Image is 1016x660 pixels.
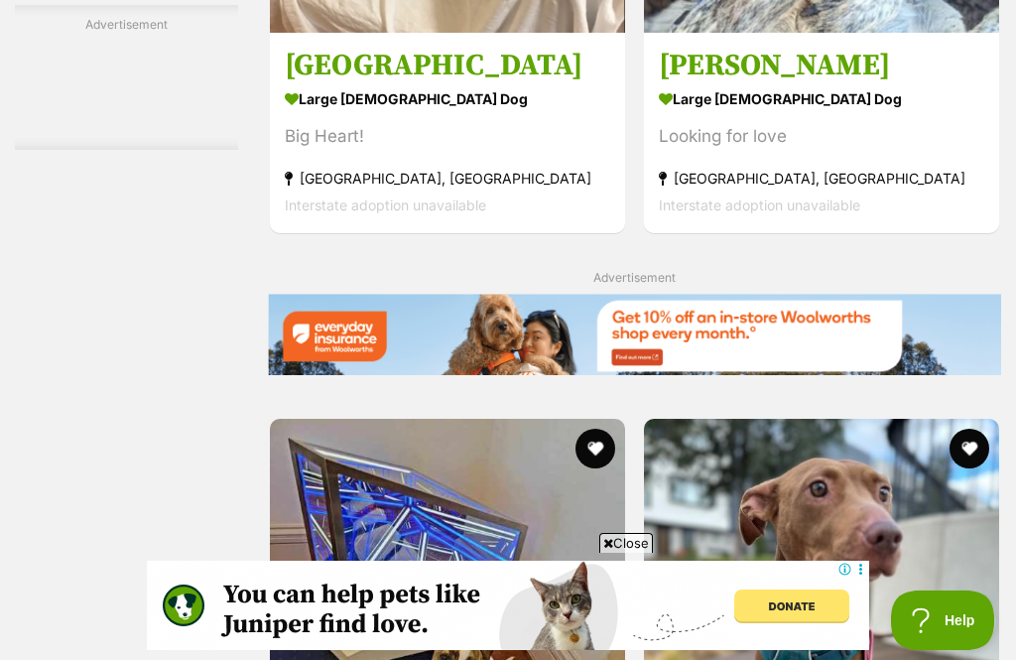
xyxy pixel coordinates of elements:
[285,85,610,114] strong: large [DEMOGRAPHIC_DATA] Dog
[659,48,984,85] h3: [PERSON_NAME]
[891,591,996,650] iframe: Help Scout Beacon - Open
[15,5,238,150] div: Advertisement
[659,124,984,151] div: Looking for love
[593,270,676,285] span: Advertisement
[575,429,615,468] button: favourite
[659,166,984,193] strong: [GEOGRAPHIC_DATA], [GEOGRAPHIC_DATA]
[285,124,610,151] div: Big Heart!
[270,33,625,234] a: [GEOGRAPHIC_DATA] large [DEMOGRAPHIC_DATA] Dog Big Heart! [GEOGRAPHIC_DATA], [GEOGRAPHIC_DATA] In...
[599,533,653,553] span: Close
[659,85,984,114] strong: large [DEMOGRAPHIC_DATA] Dog
[268,294,1001,375] img: Everyday Insurance promotional banner
[147,561,869,650] iframe: Advertisement
[659,198,860,214] span: Interstate adoption unavailable
[268,294,1001,379] a: Everyday Insurance promotional banner
[285,166,610,193] strong: [GEOGRAPHIC_DATA], [GEOGRAPHIC_DATA]
[644,33,999,234] a: [PERSON_NAME] large [DEMOGRAPHIC_DATA] Dog Looking for love [GEOGRAPHIC_DATA], [GEOGRAPHIC_DATA] ...
[285,48,610,85] h3: [GEOGRAPHIC_DATA]
[950,429,989,468] button: favourite
[285,198,486,214] span: Interstate adoption unavailable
